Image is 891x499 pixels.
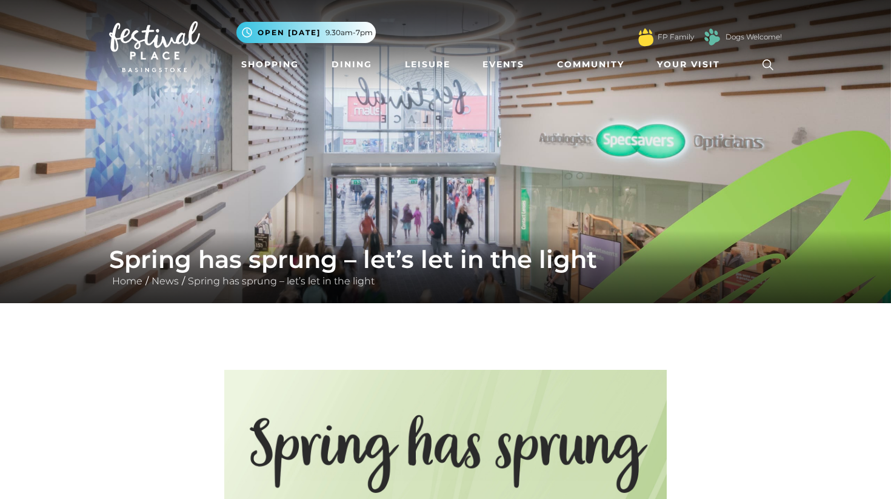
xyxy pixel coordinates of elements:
[400,53,455,76] a: Leisure
[478,53,529,76] a: Events
[236,22,376,43] button: Open [DATE] 9.30am-7pm
[148,275,182,287] a: News
[652,53,731,76] a: Your Visit
[109,245,782,274] h1: Spring has sprung – let’s let in the light
[325,27,373,38] span: 9.30am-7pm
[109,21,200,72] img: Festival Place Logo
[552,53,629,76] a: Community
[185,275,378,287] a: Spring has sprung – let’s let in the light
[236,53,304,76] a: Shopping
[100,245,791,289] div: / /
[726,32,782,42] a: Dogs Welcome!
[327,53,377,76] a: Dining
[657,58,720,71] span: Your Visit
[658,32,694,42] a: FP Family
[258,27,321,38] span: Open [DATE]
[109,275,145,287] a: Home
